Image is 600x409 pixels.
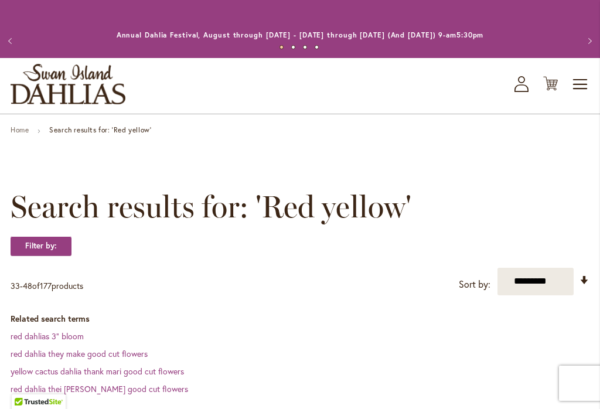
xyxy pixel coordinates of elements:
[49,125,151,134] strong: Search results for: 'Red yellow'
[11,189,411,224] span: Search results for: 'Red yellow'
[11,64,125,104] a: store logo
[23,280,32,291] span: 48
[11,313,589,325] dt: Related search terms
[11,277,83,295] p: - of products
[459,274,490,295] label: Sort by:
[9,367,42,400] iframe: Launch Accessibility Center
[11,383,188,394] a: red dahlia thei [PERSON_NAME] good cut flowers
[11,348,148,359] a: red dahlia they make good cut flowers
[315,45,319,49] button: 4 of 4
[11,330,84,342] a: red dahlias 3” bloom
[279,45,284,49] button: 1 of 4
[303,45,307,49] button: 3 of 4
[117,30,484,39] a: Annual Dahlia Festival, August through [DATE] - [DATE] through [DATE] (And [DATE]) 9-am5:30pm
[11,366,184,377] a: yellow cactus dahlia thank mari good cut flowers
[11,236,71,256] strong: Filter by:
[11,125,29,134] a: Home
[11,280,20,291] span: 33
[40,280,52,291] span: 177
[291,45,295,49] button: 2 of 4
[577,29,600,53] button: Next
